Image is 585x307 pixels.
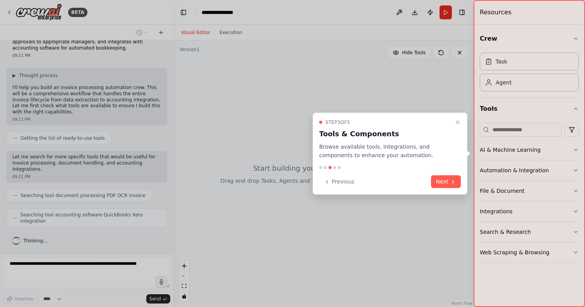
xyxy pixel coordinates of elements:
button: Hide left sidebar [178,7,189,18]
h3: Tools & Components [319,128,452,139]
p: Browse available tools, integrations, and components to enhance your automation. [319,142,452,160]
button: Previous [319,175,359,188]
button: Close walkthrough [453,117,462,127]
button: Next [431,175,461,188]
span: Step 3 of 5 [325,119,350,125]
